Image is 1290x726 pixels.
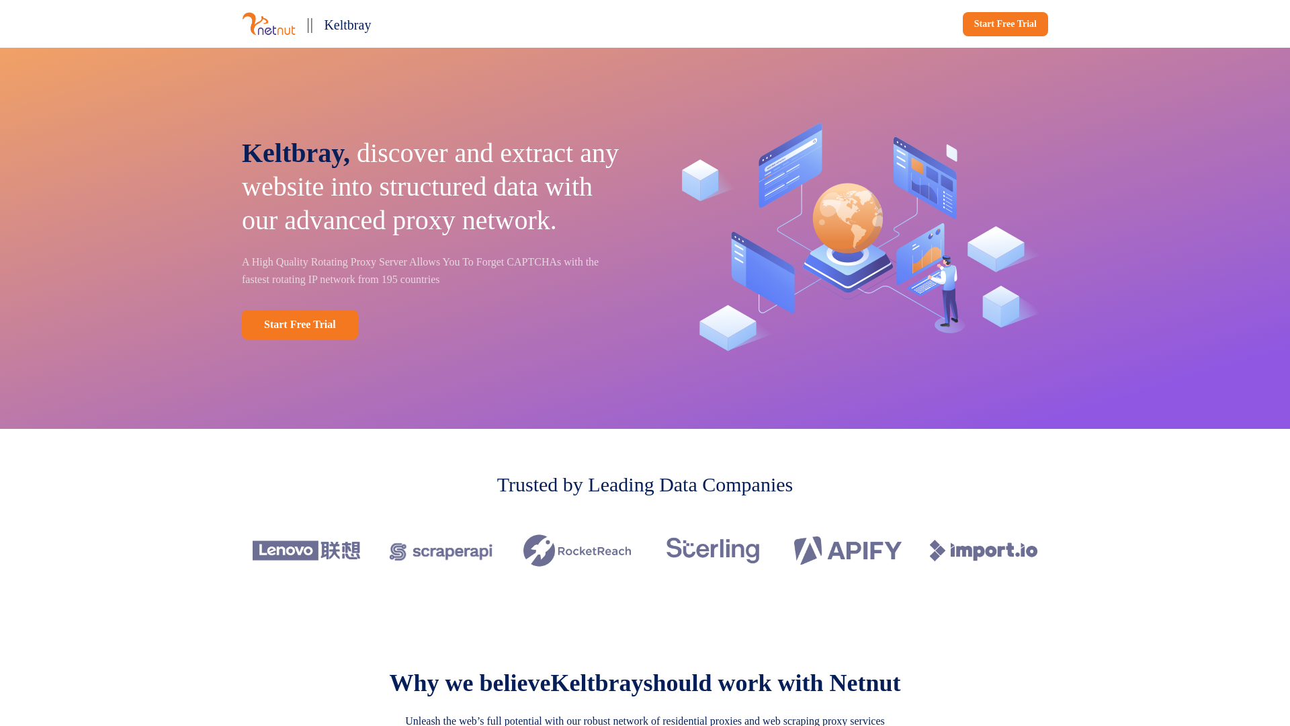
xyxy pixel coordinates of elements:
p: discover and extract any website into structured data with our advanced proxy network. [242,136,626,237]
p: A High Quality Rotating Proxy Server Allows You To Forget CAPTCHAs with the fastest rotating IP n... [242,253,626,288]
span: Keltbray [324,17,371,32]
span: Keltbray, [242,138,350,168]
p: Why we believe should work with Netnut [389,669,900,697]
span: Keltbray [550,670,643,696]
p: Trusted by Leading Data Companies [497,469,793,499]
a: Start Free Trial [963,12,1048,36]
a: Start Free Trial [242,310,358,339]
p: || [306,11,313,37]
